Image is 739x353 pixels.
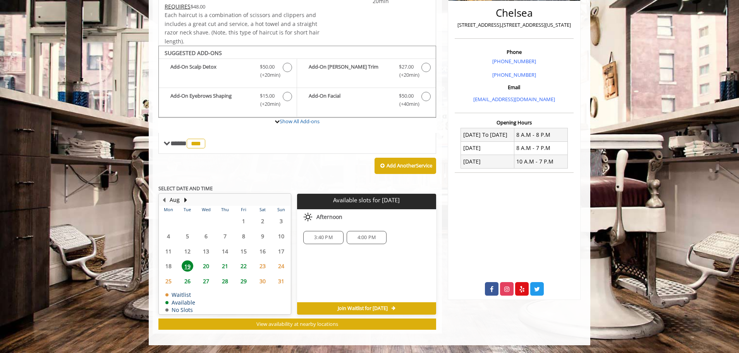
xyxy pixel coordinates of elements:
[159,206,178,214] th: Mon
[338,305,388,312] span: Join Waitlist for [DATE]
[170,92,252,108] b: Add-On Eyebrows Shaping
[159,274,178,289] td: Select day25
[170,63,252,79] b: Add-On Scalp Detox
[300,197,433,203] p: Available slots for [DATE]
[197,259,215,274] td: Select day20
[314,234,332,241] span: 3:40 PM
[219,276,231,287] span: 28
[457,49,572,55] h3: Phone
[165,2,320,11] div: $48.00
[165,292,195,298] td: Waitlist
[182,196,189,204] button: Next Month
[215,259,234,274] td: Select day21
[303,231,343,244] div: 3:40 PM
[387,162,432,169] b: Add Another Service
[272,259,291,274] td: Select day24
[163,63,293,81] label: Add-On Scalp Detox
[473,96,555,103] a: [EMAIL_ADDRESS][DOMAIN_NAME]
[165,3,191,10] span: This service needs some Advance to be paid before we block your appointment
[492,71,536,78] a: [PHONE_NUMBER]
[234,274,253,289] td: Select day29
[158,46,436,118] div: The Made Man Haircut Add-onS
[514,128,567,141] td: 8 A.M - 8 P.M
[165,300,195,305] td: Available
[280,118,320,125] a: Show All Add-ons
[309,92,391,108] b: Add-On Facial
[492,58,536,65] a: [PHONE_NUMBER]
[200,260,212,272] span: 20
[182,276,193,287] span: 26
[158,319,436,330] button: View availability at nearby locations
[170,196,180,204] button: Aug
[238,276,249,287] span: 29
[461,141,514,155] td: [DATE]
[253,206,272,214] th: Sat
[461,155,514,168] td: [DATE]
[163,276,174,287] span: 25
[514,155,567,168] td: 10 A.M - 7 P.M
[260,63,275,71] span: $50.00
[215,206,234,214] th: Thu
[257,276,268,287] span: 30
[457,84,572,90] h3: Email
[182,260,193,272] span: 19
[178,206,196,214] th: Tue
[253,274,272,289] td: Select day30
[272,274,291,289] td: Select day31
[395,71,418,79] span: (+20min )
[163,92,293,110] label: Add-On Eyebrows Shaping
[455,120,574,125] h3: Opening Hours
[215,274,234,289] td: Select day28
[275,276,287,287] span: 31
[399,92,414,100] span: $50.00
[197,206,215,214] th: Wed
[165,49,222,57] b: SUGGESTED ADD-ONS
[301,92,431,110] label: Add-On Facial
[272,206,291,214] th: Sun
[395,100,418,108] span: (+40min )
[375,158,436,174] button: Add AnotherService
[234,259,253,274] td: Select day22
[457,21,572,29] p: [STREET_ADDRESS],[STREET_ADDRESS][US_STATE]
[178,274,196,289] td: Select day26
[256,320,338,327] span: View availability at nearby locations
[161,196,167,204] button: Previous Month
[256,71,279,79] span: (+20min )
[158,185,213,192] b: SELECT DATE AND TIME
[257,260,268,272] span: 23
[301,63,431,81] label: Add-On Beard Trim
[238,260,249,272] span: 22
[165,307,195,313] td: No Slots
[457,7,572,19] h2: Chelsea
[197,274,215,289] td: Select day27
[357,234,376,241] span: 4:00 PM
[234,206,253,214] th: Fri
[461,128,514,141] td: [DATE] To [DATE]
[275,260,287,272] span: 24
[219,260,231,272] span: 21
[309,63,391,79] b: Add-On [PERSON_NAME] Trim
[514,141,567,155] td: 8 A.M - 7 P.M
[303,212,313,222] img: afternoon slots
[399,63,414,71] span: $27.00
[316,214,342,220] span: Afternoon
[178,259,196,274] td: Select day19
[165,11,320,45] span: Each haircut is a combination of scissors and clippers and includes a great cut and service, a ho...
[256,100,279,108] span: (+20min )
[200,276,212,287] span: 27
[253,259,272,274] td: Select day23
[347,231,387,244] div: 4:00 PM
[260,92,275,100] span: $15.00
